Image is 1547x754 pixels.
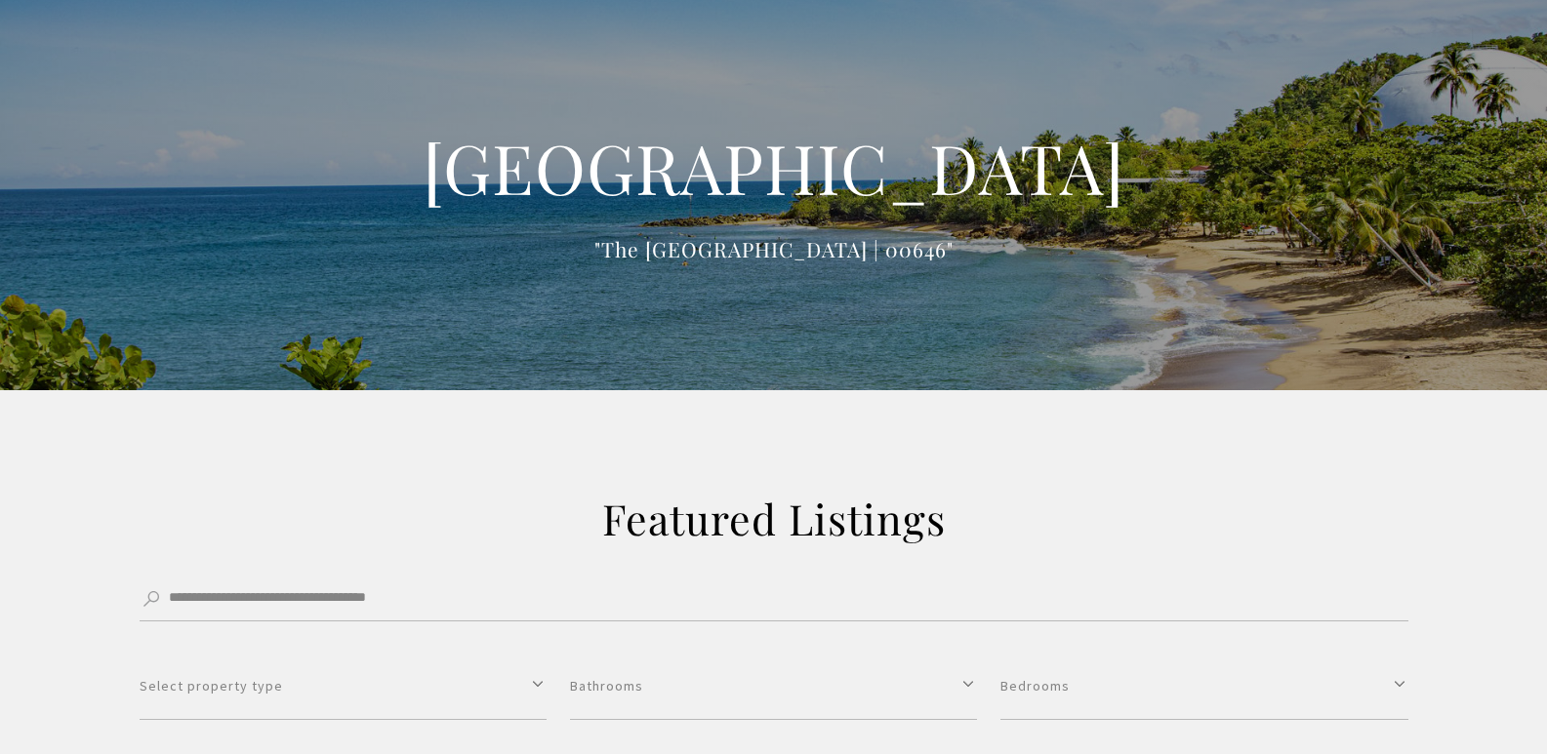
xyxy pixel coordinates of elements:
button: Select property type [140,653,547,720]
button: Bedrooms [1000,653,1407,720]
h1: [GEOGRAPHIC_DATA] [384,125,1164,211]
h2: Featured Listings [354,492,1194,546]
p: "The [GEOGRAPHIC_DATA] | 00646" [384,233,1164,265]
button: Bathrooms [570,653,977,720]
